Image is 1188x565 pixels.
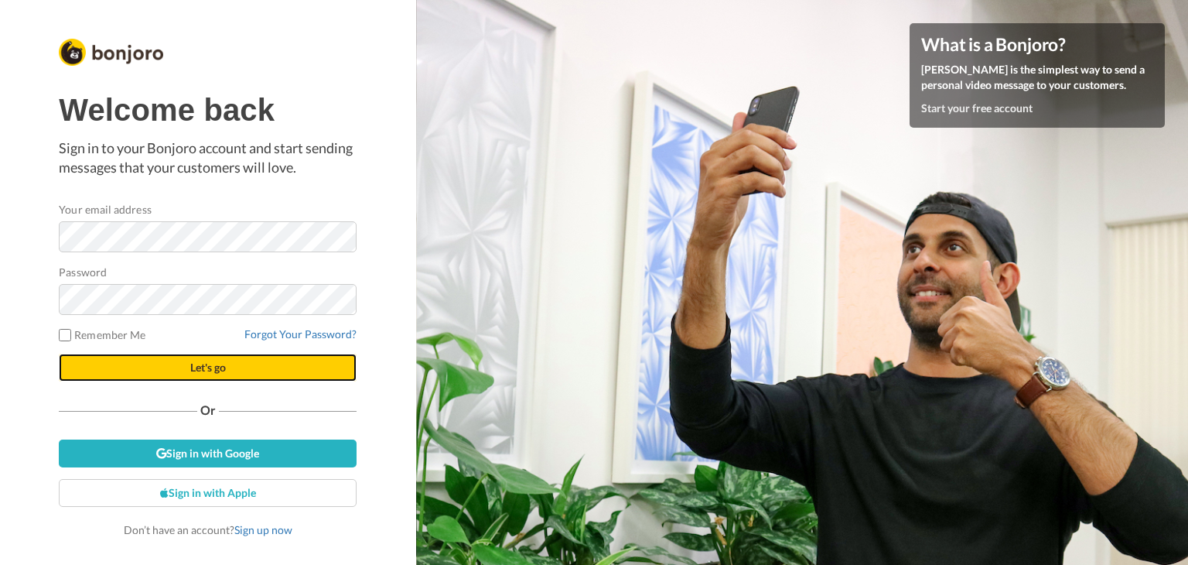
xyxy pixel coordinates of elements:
[921,62,1153,93] p: [PERSON_NAME] is the simplest way to send a personal video message to your customers.
[197,405,219,416] span: Or
[124,523,292,536] span: Don’t have an account?
[921,101,1033,115] a: Start your free account
[59,139,357,178] p: Sign in to your Bonjoro account and start sending messages that your customers will love.
[59,93,357,127] h1: Welcome back
[59,329,71,341] input: Remember Me
[59,479,357,507] a: Sign in with Apple
[59,327,145,343] label: Remember Me
[59,201,151,217] label: Your email address
[59,440,357,467] a: Sign in with Google
[234,523,292,536] a: Sign up now
[921,35,1153,54] h4: What is a Bonjoro?
[59,264,107,280] label: Password
[59,354,357,382] button: Let's go
[190,361,226,374] span: Let's go
[244,327,357,341] a: Forgot Your Password?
